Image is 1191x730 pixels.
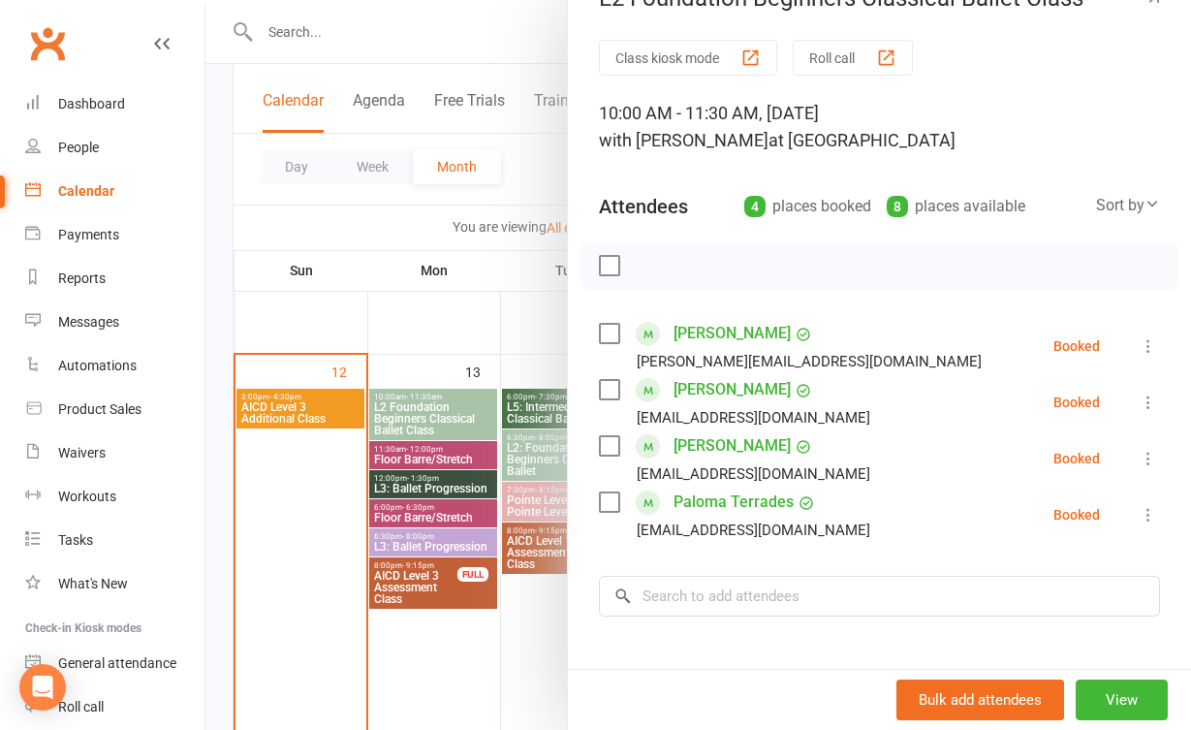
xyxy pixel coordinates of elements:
[599,576,1160,617] input: Search to add attendees
[744,193,871,220] div: places booked
[58,183,114,199] div: Calendar
[674,430,791,461] a: [PERSON_NAME]
[25,257,204,301] a: Reports
[58,270,106,286] div: Reports
[58,445,106,460] div: Waivers
[25,642,204,685] a: General attendance kiosk mode
[1053,452,1100,465] div: Booked
[637,518,870,543] div: [EMAIL_ADDRESS][DOMAIN_NAME]
[23,19,72,68] a: Clubworx
[58,140,99,155] div: People
[25,301,204,344] a: Messages
[1076,680,1168,720] button: View
[599,100,1160,154] div: 10:00 AM - 11:30 AM, [DATE]
[25,344,204,388] a: Automations
[674,374,791,405] a: [PERSON_NAME]
[25,475,204,519] a: Workouts
[599,193,688,220] div: Attendees
[58,358,137,373] div: Automations
[25,82,204,126] a: Dashboard
[637,349,982,374] div: [PERSON_NAME][EMAIL_ADDRESS][DOMAIN_NAME]
[19,664,66,711] div: Open Intercom Messenger
[58,655,176,671] div: General attendance
[58,576,128,591] div: What's New
[674,318,791,349] a: [PERSON_NAME]
[637,461,870,487] div: [EMAIL_ADDRESS][DOMAIN_NAME]
[768,130,956,150] span: at [GEOGRAPHIC_DATA]
[599,40,777,76] button: Class kiosk mode
[25,685,204,729] a: Roll call
[58,489,116,504] div: Workouts
[25,562,204,606] a: What's New
[674,487,794,518] a: Paloma Terrades
[1053,396,1100,409] div: Booked
[1053,508,1100,522] div: Booked
[25,126,204,170] a: People
[887,196,908,217] div: 8
[25,213,204,257] a: Payments
[58,227,119,242] div: Payments
[896,680,1064,720] button: Bulk add attendees
[599,130,768,150] span: with [PERSON_NAME]
[58,532,93,548] div: Tasks
[637,405,870,430] div: [EMAIL_ADDRESS][DOMAIN_NAME]
[1053,339,1100,353] div: Booked
[58,96,125,111] div: Dashboard
[744,196,766,217] div: 4
[58,314,119,330] div: Messages
[887,193,1025,220] div: places available
[25,388,204,431] a: Product Sales
[25,519,204,562] a: Tasks
[793,40,913,76] button: Roll call
[25,431,204,475] a: Waivers
[58,699,104,714] div: Roll call
[58,401,141,417] div: Product Sales
[25,170,204,213] a: Calendar
[1096,193,1160,218] div: Sort by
